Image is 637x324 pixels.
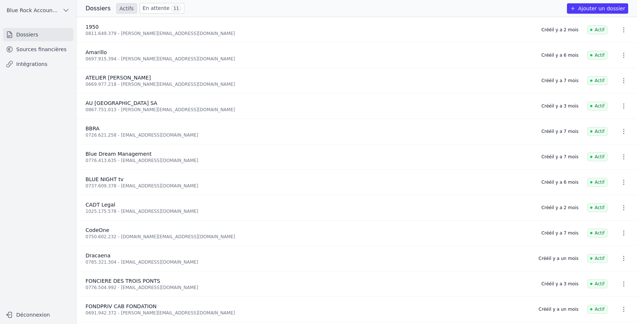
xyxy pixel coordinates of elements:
[542,27,578,33] div: Créé il y a 2 mois
[86,234,533,240] div: 0750.602.232 - [DOMAIN_NAME][EMAIL_ADDRESS][DOMAIN_NAME]
[542,179,578,185] div: Créé il y a 6 mois
[86,202,115,208] span: CADT Legal
[3,28,73,41] a: Dossiers
[86,24,99,30] span: 1950
[86,253,110,258] span: Dracaena
[86,303,157,309] span: FONDPRIV CAB FONDATION
[587,102,608,110] span: Actif
[3,4,73,16] button: Blue Rock Accounting
[86,56,533,62] div: 0697.915.394 - [PERSON_NAME][EMAIL_ADDRESS][DOMAIN_NAME]
[86,100,157,106] span: AU [GEOGRAPHIC_DATA] SA
[86,75,151,81] span: ATELIER [PERSON_NAME]
[587,254,608,263] span: Actif
[542,128,578,134] div: Créé il y a 7 mois
[86,227,109,233] span: CodeOne
[171,5,181,12] span: 11
[542,52,578,58] div: Créé il y a 6 mois
[542,281,578,287] div: Créé il y a 3 mois
[116,3,137,14] a: Actifs
[587,279,608,288] span: Actif
[587,25,608,34] span: Actif
[539,256,578,261] div: Créé il y a un mois
[3,57,73,71] a: Intégrations
[86,126,100,131] span: BBRA
[587,127,608,136] span: Actif
[86,151,152,157] span: Blue Dream Management
[86,278,160,284] span: FONCIERE DES TROIS PONTS
[86,107,533,113] div: 0867.751.013 - [PERSON_NAME][EMAIL_ADDRESS][DOMAIN_NAME]
[86,285,533,290] div: 0776.504.992 - [EMAIL_ADDRESS][DOMAIN_NAME]
[539,306,578,312] div: Créé il y a un mois
[86,31,533,36] div: 0811.649.379 - [PERSON_NAME][EMAIL_ADDRESS][DOMAIN_NAME]
[542,78,578,84] div: Créé il y a 7 mois
[140,3,184,14] a: En attente 11
[86,132,533,138] div: 0726.621.258 - [EMAIL_ADDRESS][DOMAIN_NAME]
[86,208,533,214] div: 1025.175.578 - [EMAIL_ADDRESS][DOMAIN_NAME]
[86,310,530,316] div: 0691.942.372 - [PERSON_NAME][EMAIL_ADDRESS][DOMAIN_NAME]
[3,309,73,321] button: Déconnexion
[587,305,608,314] span: Actif
[587,203,608,212] span: Actif
[86,49,107,55] span: Amarillo
[542,230,578,236] div: Créé il y a 7 mois
[542,154,578,160] div: Créé il y a 7 mois
[587,178,608,187] span: Actif
[86,4,111,13] h3: Dossiers
[86,158,533,163] div: 0776.413.635 - [EMAIL_ADDRESS][DOMAIN_NAME]
[587,152,608,161] span: Actif
[7,7,59,14] span: Blue Rock Accounting
[542,205,578,211] div: Créé il y a 2 mois
[542,103,578,109] div: Créé il y a 3 mois
[567,3,628,14] button: Ajouter un dossier
[587,51,608,60] span: Actif
[587,76,608,85] span: Actif
[3,43,73,56] a: Sources financières
[86,259,530,265] div: 0785.321.304 - [EMAIL_ADDRESS][DOMAIN_NAME]
[587,229,608,237] span: Actif
[86,81,533,87] div: 0669.977.218 - [PERSON_NAME][EMAIL_ADDRESS][DOMAIN_NAME]
[86,176,123,182] span: BLUE NIGHT tv
[86,183,533,189] div: 0737.609.378 - [EMAIL_ADDRESS][DOMAIN_NAME]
